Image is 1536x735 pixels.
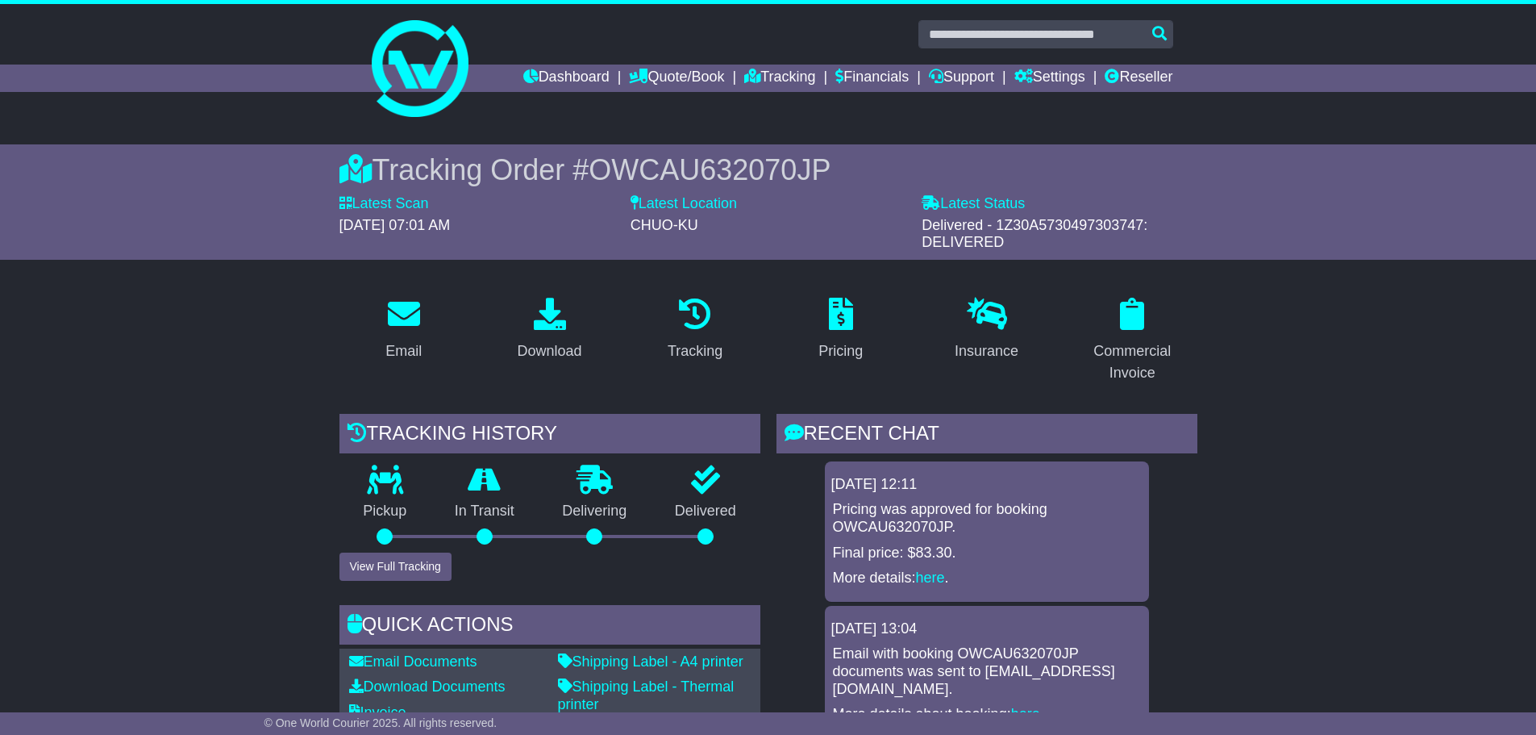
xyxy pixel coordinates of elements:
[349,654,477,670] a: Email Documents
[831,620,1143,638] div: [DATE] 13:04
[833,645,1141,698] p: Email with booking OWCAU632070JP documents was sent to [EMAIL_ADDRESS][DOMAIN_NAME].
[916,570,945,586] a: here
[1078,340,1187,384] div: Commercial Invoice
[1105,65,1172,92] a: Reseller
[929,65,994,92] a: Support
[339,414,760,457] div: Tracking history
[833,570,1141,587] p: More details: .
[831,476,1143,494] div: [DATE] 12:11
[523,65,610,92] a: Dashboard
[339,605,760,649] div: Quick Actions
[668,340,722,362] div: Tracking
[431,503,539,520] p: In Transit
[955,340,1018,362] div: Insurance
[558,654,743,670] a: Shipping Label - A4 printer
[833,501,1141,536] p: Pricing was approved for booking OWCAU632070JP.
[657,292,733,368] a: Tracking
[651,503,760,520] p: Delivered
[808,292,873,368] a: Pricing
[631,195,737,213] label: Latest Location
[506,292,592,368] a: Download
[922,217,1147,251] span: Delivered - 1Z30A5730497303747: DELIVERED
[539,503,651,520] p: Delivering
[339,553,452,581] button: View Full Tracking
[339,217,451,233] span: [DATE] 07:01 AM
[631,217,698,233] span: CHUO-KU
[1068,292,1197,390] a: Commercial Invoice
[818,340,863,362] div: Pricing
[349,679,506,695] a: Download Documents
[744,65,815,92] a: Tracking
[385,340,422,362] div: Email
[517,340,581,362] div: Download
[1014,65,1085,92] a: Settings
[833,706,1141,724] p: More details about booking: .
[589,153,830,186] span: OWCAU632070JP
[339,195,429,213] label: Latest Scan
[629,65,724,92] a: Quote/Book
[558,679,735,712] a: Shipping Label - Thermal printer
[339,503,431,520] p: Pickup
[375,292,432,368] a: Email
[835,65,909,92] a: Financials
[922,195,1025,213] label: Latest Status
[339,152,1197,187] div: Tracking Order #
[264,716,497,729] span: © One World Courier 2025. All rights reserved.
[833,545,1141,562] p: Final price: $83.30.
[944,292,1029,368] a: Insurance
[1011,706,1040,722] a: here
[349,704,406,720] a: Invoice
[776,414,1197,457] div: RECENT CHAT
